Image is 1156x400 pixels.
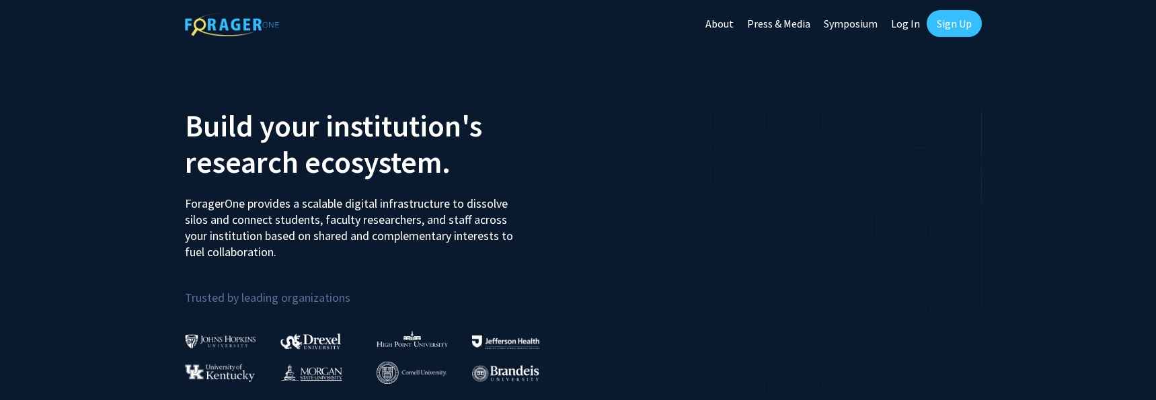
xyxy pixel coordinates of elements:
img: University of Kentucky [185,364,255,382]
img: High Point University [377,331,448,347]
img: Cornell University [377,362,447,384]
a: Sign Up [927,10,982,37]
h2: Build your institution's research ecosystem. [185,108,568,180]
p: ForagerOne provides a scalable digital infrastructure to dissolve silos and connect students, fac... [185,186,523,260]
img: Brandeis University [472,365,539,382]
img: Drexel University [280,333,341,349]
img: Johns Hopkins University [185,334,256,348]
img: ForagerOne Logo [185,13,279,36]
img: Morgan State University [280,364,342,381]
p: Trusted by leading organizations [185,271,568,308]
img: Thomas Jefferson University [472,335,539,348]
